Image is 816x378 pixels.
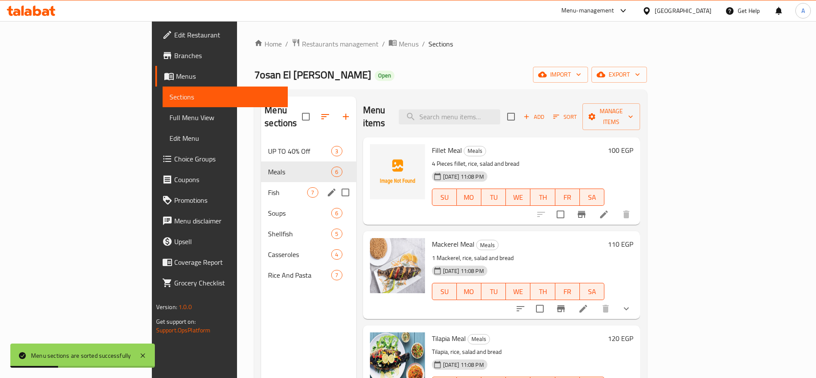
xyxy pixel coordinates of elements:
[268,270,331,280] span: Rice And Pasta
[580,189,604,206] button: SA
[155,45,288,66] a: Branches
[176,71,281,81] span: Menus
[591,67,647,83] button: export
[598,69,640,80] span: export
[530,189,555,206] button: TH
[432,283,457,300] button: SU
[325,186,338,199] button: edit
[530,283,555,300] button: TH
[485,285,502,298] span: TU
[621,304,631,314] svg: Show Choices
[155,211,288,231] a: Menu disclaimer
[268,146,331,156] span: UP TO 40% Off
[534,191,551,204] span: TH
[332,271,342,279] span: 7
[578,304,588,314] a: Edit menu item
[169,133,281,143] span: Edit Menu
[608,238,633,250] h6: 110 EGP
[561,6,614,16] div: Menu-management
[382,39,385,49] li: /
[308,189,317,197] span: 7
[174,278,281,288] span: Grocery Checklist
[531,300,549,318] span: Select to update
[432,189,457,206] button: SU
[268,187,307,198] span: Fish
[432,144,462,157] span: Fillet Meal
[169,92,281,102] span: Sections
[509,191,527,204] span: WE
[297,108,315,126] span: Select all sections
[436,191,453,204] span: SU
[485,191,502,204] span: TU
[268,208,331,218] span: Soups
[155,66,288,87] a: Menus
[422,39,425,49] li: /
[174,236,281,247] span: Upsell
[477,240,498,250] span: Meals
[155,149,288,169] a: Choice Groups
[520,110,548,124] button: Add
[522,112,545,122] span: Add
[261,182,356,203] div: Fish7edit
[540,69,581,80] span: import
[655,6,711,15] div: [GEOGRAPHIC_DATA]
[261,161,356,182] div: Meals6
[399,39,419,49] span: Menus
[174,216,281,226] span: Menu disclaimer
[388,38,419,50] a: Menus
[254,38,647,50] nav: breadcrumb
[583,285,601,298] span: SA
[595,298,616,319] button: delete
[599,209,609,220] a: Edit menu item
[370,144,425,199] img: Fillet Meal
[440,173,487,181] span: [DATE] 11:08 PM
[261,223,356,244] div: Shellfish5
[583,191,601,204] span: SA
[261,141,356,161] div: UP TO 40% Off3
[179,301,192,313] span: 1.0.0
[155,169,288,190] a: Coupons
[156,301,177,313] span: Version:
[261,203,356,223] div: Soups6
[571,204,592,225] button: Branch-specific-item
[468,334,490,344] span: Meals
[580,283,604,300] button: SA
[534,285,551,298] span: TH
[155,190,288,211] a: Promotions
[548,110,582,124] span: Sort items
[432,347,605,357] p: Tilapia, rice, salad and bread
[31,351,131,360] div: Menu sections are sorted successfully
[476,240,499,250] div: Meals
[331,208,342,218] div: items
[440,361,487,369] span: [DATE] 11:08 PM
[551,205,570,223] span: Select to update
[261,265,356,285] div: Rice And Pasta7
[268,167,331,177] div: Meals
[375,72,394,79] span: Open
[169,112,281,123] span: Full Menu View
[559,285,576,298] span: FR
[432,332,466,345] span: Tilapia Meal
[616,298,637,319] button: show more
[268,249,331,260] div: Casseroles
[428,39,453,49] span: Sections
[254,65,371,84] span: 7osan El [PERSON_NAME]
[363,104,389,130] h2: Menu items
[520,110,548,124] span: Add item
[331,167,342,177] div: items
[464,146,486,156] span: Meals
[163,128,288,149] a: Edit Menu
[261,244,356,265] div: Casseroles4
[555,189,580,206] button: FR
[551,110,579,124] button: Sort
[436,285,453,298] span: SU
[155,231,288,252] a: Upsell
[332,209,342,217] span: 6
[608,144,633,156] h6: 100 EGP
[432,238,474,251] span: Mackerel Meal
[336,106,356,127] button: Add section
